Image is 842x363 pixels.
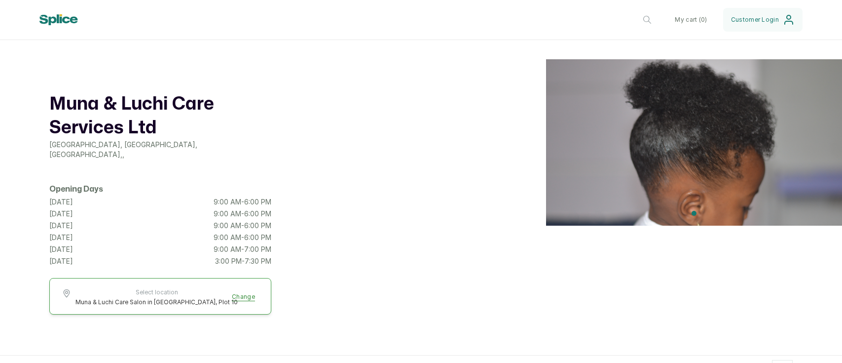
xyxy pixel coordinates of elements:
[49,244,73,254] p: [DATE]
[49,221,73,231] p: [DATE]
[214,197,271,207] p: 9:00 AM - 6:00 PM
[214,244,271,254] p: 9:00 AM - 7:00 PM
[214,209,271,219] p: 9:00 AM - 6:00 PM
[49,140,271,160] p: [GEOGRAPHIC_DATA], [GEOGRAPHIC_DATA], [GEOGRAPHIC_DATA] , ,
[723,8,803,32] button: Customer Login
[49,197,73,207] p: [DATE]
[667,8,715,32] button: My cart (0)
[49,92,271,140] h1: Muna & Luchi Care Services Ltd
[49,256,73,266] p: [DATE]
[62,288,259,306] button: Select locationMuna & Luchi Care Salon in [GEOGRAPHIC_DATA], Plot 10Change
[214,233,271,242] p: 9:00 AM - 6:00 PM
[75,298,238,306] span: Muna & Luchi Care Salon in [GEOGRAPHIC_DATA], Plot 10
[49,209,73,219] p: [DATE]
[49,233,73,242] p: [DATE]
[49,183,271,195] h2: Opening Days
[731,16,779,24] span: Customer Login
[214,221,271,231] p: 9:00 AM - 6:00 PM
[215,256,271,266] p: 3:00 PM - 7:30 PM
[546,59,842,226] img: header image
[75,288,238,296] span: Select location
